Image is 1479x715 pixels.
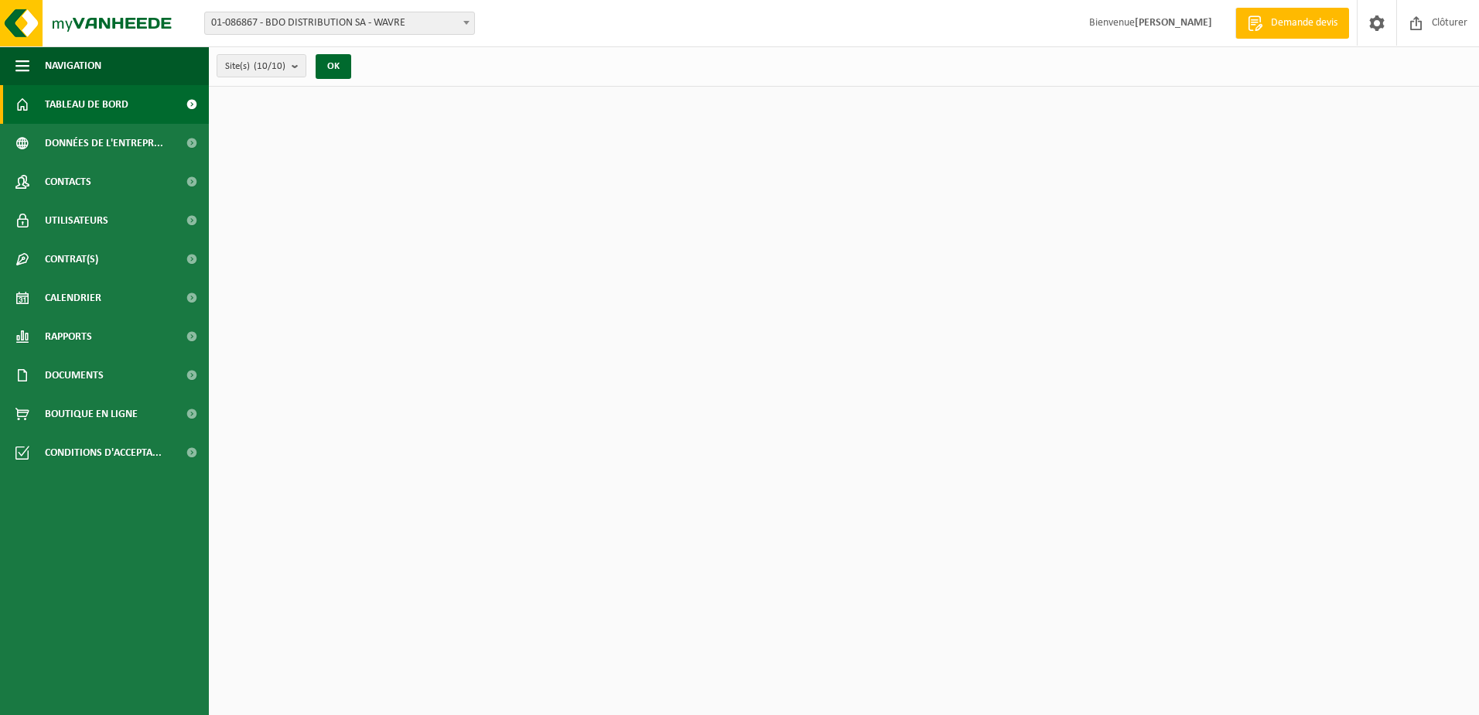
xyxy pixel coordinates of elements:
[45,85,128,124] span: Tableau de bord
[205,12,474,34] span: 01-086867 - BDO DISTRIBUTION SA - WAVRE
[1235,8,1349,39] a: Demande devis
[254,61,285,71] count: (10/10)
[1135,17,1212,29] strong: [PERSON_NAME]
[45,356,104,395] span: Documents
[45,279,101,317] span: Calendrier
[45,395,138,433] span: Boutique en ligne
[204,12,475,35] span: 01-086867 - BDO DISTRIBUTION SA - WAVRE
[45,201,108,240] span: Utilisateurs
[45,162,91,201] span: Contacts
[45,317,92,356] span: Rapports
[45,240,98,279] span: Contrat(s)
[45,46,101,85] span: Navigation
[217,54,306,77] button: Site(s)(10/10)
[45,433,162,472] span: Conditions d'accepta...
[225,55,285,78] span: Site(s)
[45,124,163,162] span: Données de l'entrepr...
[1267,15,1341,31] span: Demande devis
[316,54,351,79] button: OK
